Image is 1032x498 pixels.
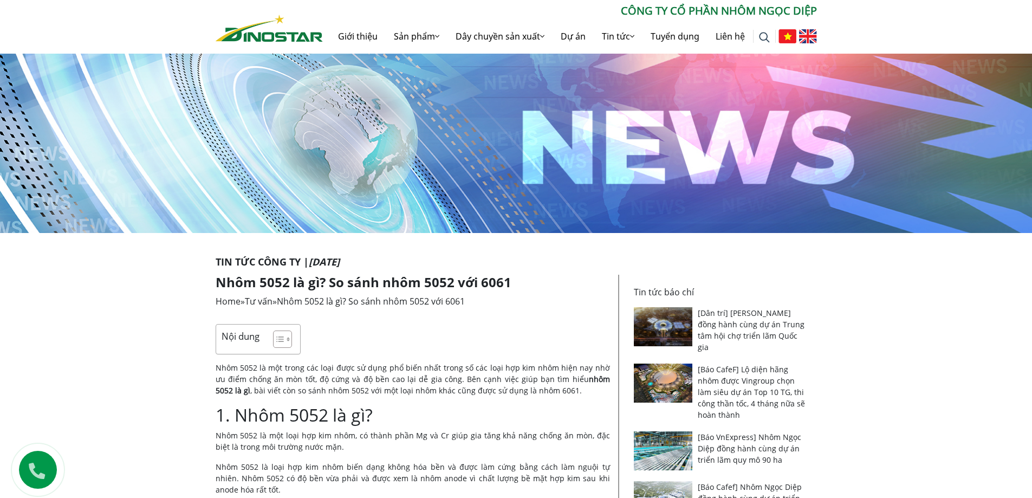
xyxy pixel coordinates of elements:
[553,19,594,54] a: Dự án
[216,405,610,425] h2: 1. Nhôm 5052 là gì?
[222,330,259,342] p: Nội dung
[698,364,805,420] a: [Báo CafeF] Lộ diện hãng nhôm được Vingroup chọn làm siêu dự án Top 10 TG, thi công thần tốc, 4 t...
[447,19,553,54] a: Dây chuyền sản xuất
[216,461,610,495] p: Nhôm 5052 là loại hợp kim nhôm biến dạng không hóa bền và được làm cứng bằng cách làm nguội tự nh...
[759,32,770,43] img: search
[634,286,810,299] p: Tin tức báo chí
[330,19,386,54] a: Giới thiệu
[277,295,465,307] span: Nhôm 5052 là gì? So sánh nhôm 5052 với 6061
[309,255,340,268] i: [DATE]
[642,19,708,54] a: Tuyển dụng
[216,430,610,452] p: Nhôm 5052 là một loại hợp kim nhôm, có thành phần Mg và Cr giúp gia tăng khả năng chống ăn mòn, đ...
[778,29,796,43] img: Tiếng Việt
[386,19,447,54] a: Sản phẩm
[216,15,323,42] img: Nhôm Dinostar
[323,3,817,19] p: CÔNG TY CỔ PHẦN NHÔM NGỌC DIỆP
[634,364,693,403] img: [Báo CafeF] Lộ diện hãng nhôm được Vingroup chọn làm siêu dự án Top 10 TG, thi công thần tốc, 4 t...
[634,307,693,346] img: [Dân trí] Nhôm Ngọc Diệp đồng hành cùng dự án Trung tâm hội chợ triển lãm Quốc gia
[265,330,289,348] a: Toggle Table of Content
[245,295,272,307] a: Tư vấn
[634,431,693,470] img: [Báo VnExpress] Nhôm Ngọc Diệp đồng hành cùng dự án triển lãm quy mô 90 ha
[216,295,465,307] span: » »
[216,275,610,290] h1: Nhôm 5052 là gì? So sánh nhôm 5052 với 6061
[698,308,804,352] a: [Dân trí] [PERSON_NAME] đồng hành cùng dự án Trung tâm hội chợ triển lãm Quốc gia
[216,295,241,307] a: Home
[708,19,753,54] a: Liên hệ
[216,362,610,396] p: Nhôm 5052 là một trong các loại được sử dụng phổ biến nhất trong số các loại hợp kim nhôm hiện na...
[216,374,610,396] strong: nhôm 5052 là gì
[594,19,642,54] a: Tin tức
[216,255,817,269] p: Tin tức Công ty |
[799,29,817,43] img: English
[698,432,801,465] a: [Báo VnExpress] Nhôm Ngọc Diệp đồng hành cùng dự án triển lãm quy mô 90 ha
